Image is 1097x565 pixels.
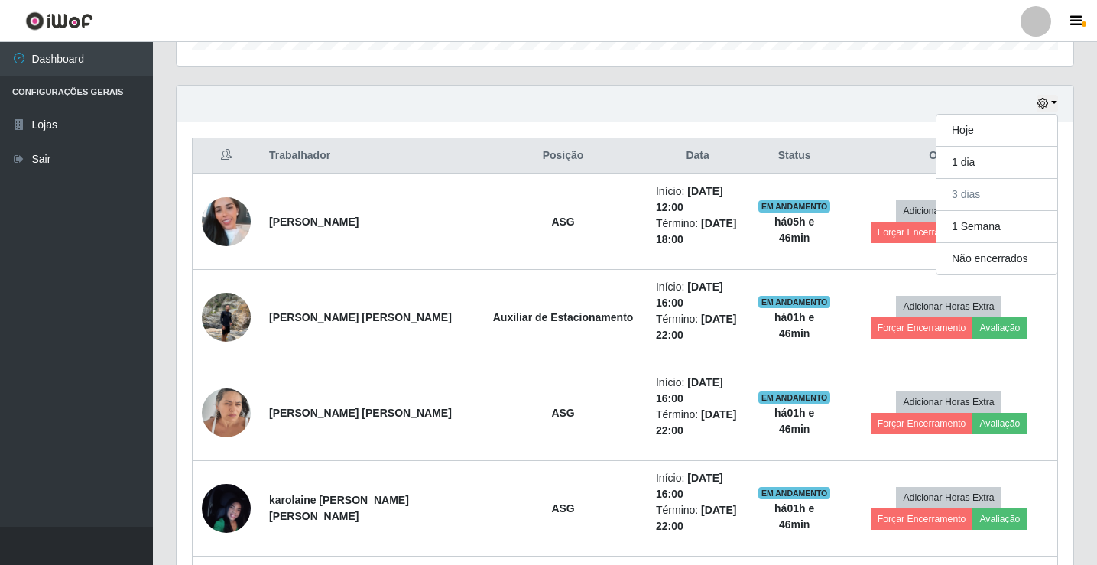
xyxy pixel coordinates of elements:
[656,185,723,213] time: [DATE] 12:00
[871,508,973,530] button: Forçar Encerramento
[656,183,739,216] li: Início:
[202,178,251,265] img: 1750447582660.jpeg
[972,317,1027,339] button: Avaliação
[656,502,739,534] li: Término:
[896,391,1001,413] button: Adicionar Horas Extra
[479,138,647,174] th: Posição
[493,311,634,323] strong: Auxiliar de Estacionamento
[269,407,452,419] strong: [PERSON_NAME] [PERSON_NAME]
[936,115,1057,147] button: Hoje
[936,243,1057,274] button: Não encerrados
[774,216,814,244] strong: há 05 h e 46 min
[25,11,93,31] img: CoreUI Logo
[551,502,574,515] strong: ASG
[202,454,251,563] img: 1757944353461.jpeg
[269,216,359,228] strong: [PERSON_NAME]
[896,487,1001,508] button: Adicionar Horas Extra
[748,138,840,174] th: Status
[758,391,831,404] span: EM ANDAMENTO
[656,470,739,502] li: Início:
[656,376,723,404] time: [DATE] 16:00
[269,494,409,522] strong: karolaine [PERSON_NAME] [PERSON_NAME]
[871,317,973,339] button: Forçar Encerramento
[551,407,574,419] strong: ASG
[656,407,739,439] li: Término:
[936,211,1057,243] button: 1 Semana
[972,508,1027,530] button: Avaliação
[774,502,814,531] strong: há 01 h e 46 min
[871,222,973,243] button: Forçar Encerramento
[758,487,831,499] span: EM ANDAMENTO
[774,407,814,435] strong: há 01 h e 46 min
[656,216,739,248] li: Término:
[202,380,251,445] img: 1741963068390.jpeg
[758,296,831,308] span: EM ANDAMENTO
[758,200,831,213] span: EM ANDAMENTO
[647,138,748,174] th: Data
[871,413,973,434] button: Forçar Encerramento
[936,179,1057,211] button: 3 dias
[260,138,479,174] th: Trabalhador
[896,200,1001,222] button: Adicionar Horas Extra
[551,216,574,228] strong: ASG
[656,311,739,343] li: Término:
[269,311,452,323] strong: [PERSON_NAME] [PERSON_NAME]
[972,413,1027,434] button: Avaliação
[936,147,1057,179] button: 1 dia
[656,375,739,407] li: Início:
[202,284,251,349] img: 1700098236719.jpeg
[840,138,1057,174] th: Opções
[896,296,1001,317] button: Adicionar Horas Extra
[656,281,723,309] time: [DATE] 16:00
[774,311,814,339] strong: há 01 h e 46 min
[656,279,739,311] li: Início:
[656,472,723,500] time: [DATE] 16:00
